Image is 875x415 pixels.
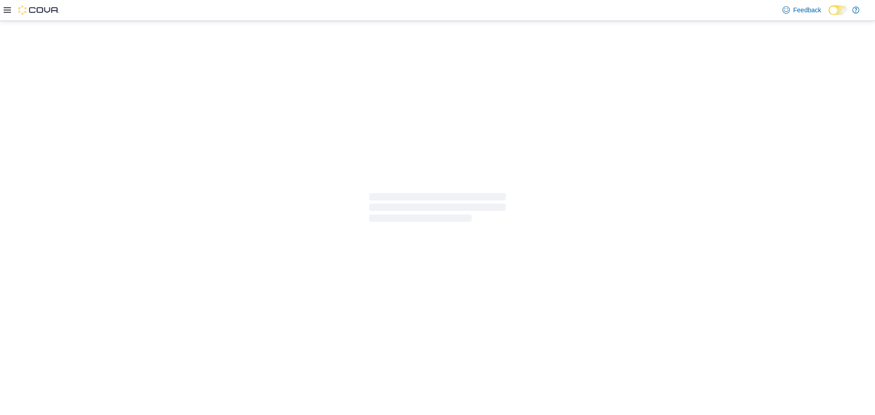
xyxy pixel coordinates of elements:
a: Feedback [779,1,825,19]
span: Loading [369,195,506,224]
span: Feedback [793,5,821,15]
img: Cova [18,5,59,15]
input: Dark Mode [829,5,848,15]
